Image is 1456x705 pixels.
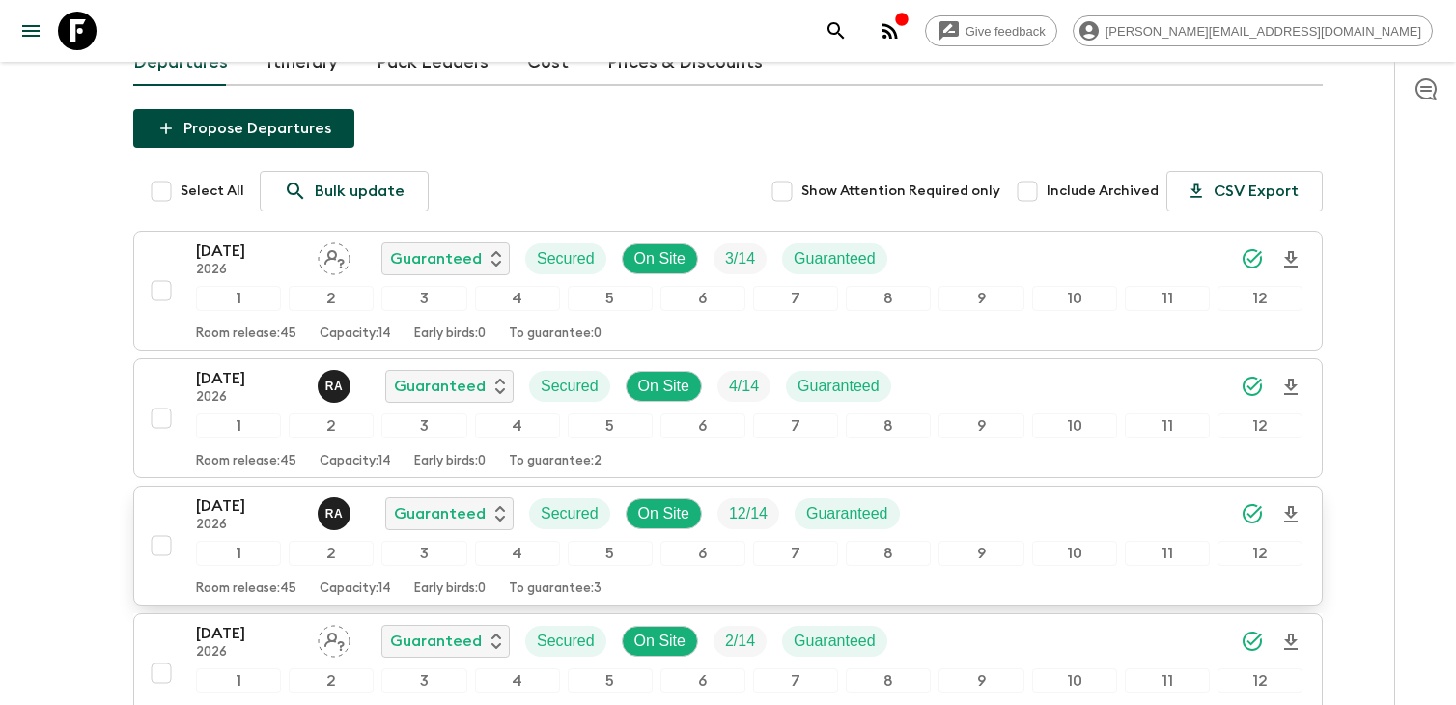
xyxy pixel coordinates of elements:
p: 2026 [196,263,302,278]
p: Room release: 45 [196,581,296,597]
div: Secured [529,371,610,402]
div: 11 [1125,413,1210,438]
p: [DATE] [196,494,302,518]
div: On Site [622,626,698,657]
div: 2 [289,541,374,566]
div: 3 [381,413,466,438]
p: Early birds: 0 [414,581,486,597]
div: 3 [381,286,466,311]
span: Rupert Andres [318,376,354,391]
div: Trip Fill [714,243,767,274]
p: Guaranteed [794,630,876,653]
div: 7 [753,668,838,693]
div: On Site [626,498,702,529]
span: Select All [181,182,244,201]
p: 2026 [196,390,302,406]
p: R A [325,506,344,522]
span: Give feedback [955,24,1056,39]
p: To guarantee: 3 [509,581,602,597]
p: 3 / 14 [725,247,755,270]
svg: Download Onboarding [1279,376,1302,399]
div: 1 [196,668,281,693]
p: Guaranteed [390,247,482,270]
p: Guaranteed [394,375,486,398]
span: Assign pack leader [318,248,350,264]
a: Cost [527,40,569,86]
div: 12 [1218,668,1302,693]
div: Secured [529,498,610,529]
div: Trip Fill [717,371,770,402]
p: Capacity: 14 [320,454,391,469]
button: Propose Departures [133,109,354,148]
p: Guaranteed [394,502,486,525]
p: Secured [537,247,595,270]
svg: Synced Successfully [1241,247,1264,270]
button: [DATE]2026Rupert AndresGuaranteedSecuredOn SiteTrip FillGuaranteed123456789101112Room release:45C... [133,486,1323,606]
div: 10 [1032,668,1117,693]
div: 8 [846,413,931,438]
p: Room release: 45 [196,326,296,342]
div: 12 [1218,413,1302,438]
div: 9 [938,413,1023,438]
div: Trip Fill [714,626,767,657]
div: 1 [196,286,281,311]
div: 2 [289,413,374,438]
div: 6 [660,286,745,311]
p: Guaranteed [794,247,876,270]
div: 9 [938,286,1023,311]
div: Trip Fill [717,498,779,529]
p: On Site [634,247,686,270]
svg: Synced Successfully [1241,375,1264,398]
p: 12 / 14 [729,502,768,525]
p: On Site [638,502,689,525]
p: Capacity: 14 [320,581,391,597]
div: 4 [475,541,560,566]
p: Capacity: 14 [320,326,391,342]
button: [DATE]2026Rupert AndresGuaranteedSecuredOn SiteTrip FillGuaranteed123456789101112Room release:45C... [133,358,1323,478]
div: On Site [626,371,702,402]
p: R A [325,379,344,394]
p: 4 / 14 [729,375,759,398]
a: Prices & Discounts [607,40,763,86]
button: RA [318,497,354,530]
p: To guarantee: 0 [509,326,602,342]
div: 8 [846,668,931,693]
div: 9 [938,541,1023,566]
p: To guarantee: 2 [509,454,602,469]
p: [DATE] [196,622,302,645]
div: 4 [475,668,560,693]
button: [DATE]2026Assign pack leaderGuaranteedSecuredOn SiteTrip FillGuaranteed123456789101112Room releas... [133,231,1323,351]
div: 2 [289,286,374,311]
span: Include Archived [1047,182,1159,201]
p: Secured [537,630,595,653]
svg: Download Onboarding [1279,503,1302,526]
svg: Download Onboarding [1279,248,1302,271]
div: Secured [525,626,606,657]
div: [PERSON_NAME][EMAIL_ADDRESS][DOMAIN_NAME] [1073,15,1433,46]
p: [DATE] [196,367,302,390]
a: Bulk update [260,171,429,211]
div: 10 [1032,541,1117,566]
button: RA [318,370,354,403]
div: 6 [660,668,745,693]
p: 2026 [196,518,302,533]
span: Assign pack leader [318,631,350,646]
div: 3 [381,668,466,693]
p: Early birds: 0 [414,454,486,469]
p: 2026 [196,645,302,661]
div: 1 [196,541,281,566]
a: Give feedback [925,15,1057,46]
a: Pack Leaders [377,40,489,86]
div: 12 [1218,541,1302,566]
p: Early birds: 0 [414,326,486,342]
button: search adventures [817,12,855,50]
p: Secured [541,375,599,398]
button: CSV Export [1166,171,1323,211]
div: 12 [1218,286,1302,311]
p: Secured [541,502,599,525]
a: Itinerary [266,40,338,86]
div: 7 [753,413,838,438]
div: 4 [475,413,560,438]
div: Secured [525,243,606,274]
div: 5 [568,541,653,566]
